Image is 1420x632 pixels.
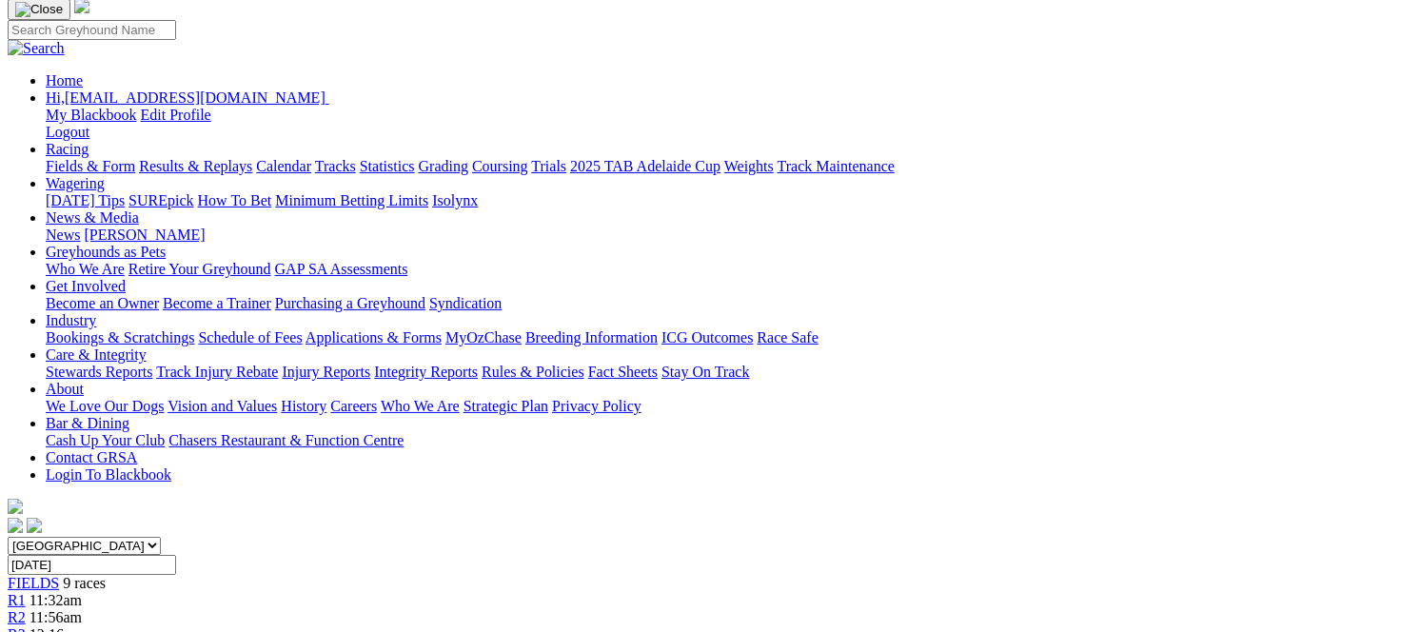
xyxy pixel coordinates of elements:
[256,158,311,174] a: Calendar
[724,158,774,174] a: Weights
[128,192,193,208] a: SUREpick
[8,518,23,533] img: facebook.svg
[757,329,818,346] a: Race Safe
[46,141,89,157] a: Racing
[531,158,566,174] a: Trials
[46,227,1412,244] div: News & Media
[275,261,408,277] a: GAP SA Assessments
[168,432,404,448] a: Chasers Restaurant & Function Centre
[198,329,302,346] a: Schedule of Fees
[432,192,478,208] a: Isolynx
[46,72,83,89] a: Home
[141,107,211,123] a: Edit Profile
[8,20,176,40] input: Search
[46,244,166,260] a: Greyhounds as Pets
[8,555,176,575] input: Select date
[139,158,252,174] a: Results & Replays
[46,346,147,363] a: Care & Integrity
[156,364,278,380] a: Track Injury Rebate
[46,261,125,277] a: Who We Are
[46,329,194,346] a: Bookings & Scratchings
[8,499,23,514] img: logo-grsa-white.png
[46,449,137,465] a: Contact GRSA
[46,158,1412,175] div: Racing
[472,158,528,174] a: Coursing
[198,192,272,208] a: How To Bet
[8,609,26,625] a: R2
[306,329,442,346] a: Applications & Forms
[330,398,377,414] a: Careers
[46,295,159,311] a: Become an Owner
[63,575,106,591] span: 9 races
[46,227,80,243] a: News
[429,295,502,311] a: Syndication
[588,364,658,380] a: Fact Sheets
[463,398,548,414] a: Strategic Plan
[46,466,171,483] a: Login To Blackbook
[46,398,1412,415] div: About
[778,158,895,174] a: Track Maintenance
[46,415,129,431] a: Bar & Dining
[282,364,370,380] a: Injury Reports
[525,329,658,346] a: Breeding Information
[315,158,356,174] a: Tracks
[8,40,65,57] img: Search
[482,364,584,380] a: Rules & Policies
[552,398,641,414] a: Privacy Policy
[46,158,135,174] a: Fields & Form
[15,2,63,17] img: Close
[46,209,139,226] a: News & Media
[381,398,460,414] a: Who We Are
[46,364,152,380] a: Stewards Reports
[360,158,415,174] a: Statistics
[128,261,271,277] a: Retire Your Greyhound
[281,398,326,414] a: History
[46,381,84,397] a: About
[46,432,165,448] a: Cash Up Your Club
[661,329,753,346] a: ICG Outcomes
[30,609,82,625] span: 11:56am
[46,312,96,328] a: Industry
[46,364,1412,381] div: Care & Integrity
[46,432,1412,449] div: Bar & Dining
[374,364,478,380] a: Integrity Reports
[168,398,277,414] a: Vision and Values
[46,107,137,123] a: My Blackbook
[8,592,26,608] a: R1
[570,158,720,174] a: 2025 TAB Adelaide Cup
[275,192,428,208] a: Minimum Betting Limits
[275,295,425,311] a: Purchasing a Greyhound
[46,124,89,140] a: Logout
[46,398,164,414] a: We Love Our Dogs
[46,329,1412,346] div: Industry
[46,295,1412,312] div: Get Involved
[46,261,1412,278] div: Greyhounds as Pets
[445,329,522,346] a: MyOzChase
[46,192,1412,209] div: Wagering
[661,364,749,380] a: Stay On Track
[163,295,271,311] a: Become a Trainer
[8,575,59,591] a: FIELDS
[419,158,468,174] a: Grading
[30,592,82,608] span: 11:32am
[84,227,205,243] a: [PERSON_NAME]
[46,89,329,106] a: Hi,[EMAIL_ADDRESS][DOMAIN_NAME]
[46,107,1412,141] div: Hi,[EMAIL_ADDRESS][DOMAIN_NAME]
[27,518,42,533] img: twitter.svg
[46,192,125,208] a: [DATE] Tips
[46,89,325,106] span: Hi, [EMAIL_ADDRESS][DOMAIN_NAME]
[46,278,126,294] a: Get Involved
[46,175,105,191] a: Wagering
